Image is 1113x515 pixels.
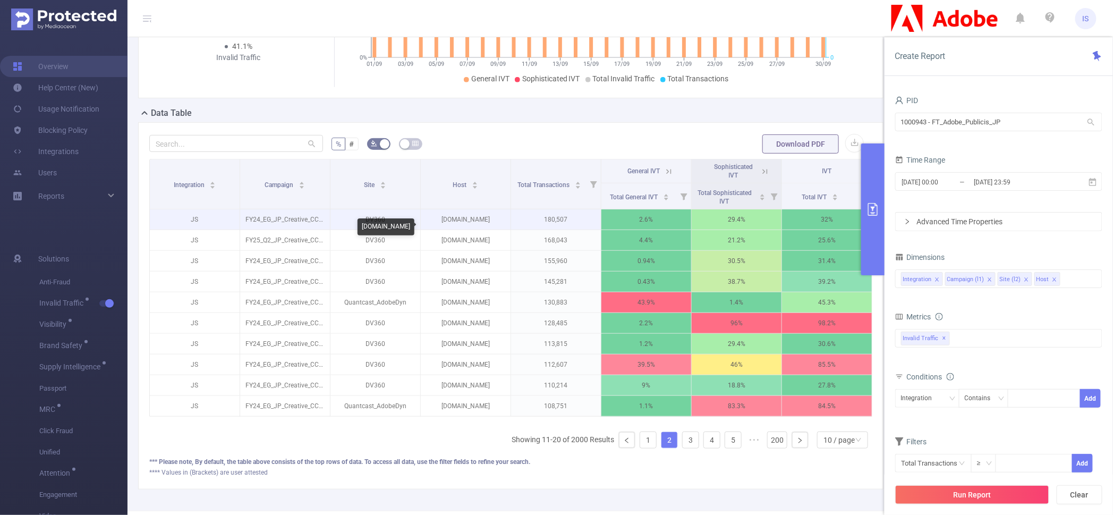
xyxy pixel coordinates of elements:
li: Campaign (l1) [945,272,996,286]
div: Sort [209,180,216,187]
p: 29.4% [692,209,781,230]
span: Total Transactions [517,181,571,189]
p: DV360 [330,230,420,250]
p: 25.6% [782,230,872,250]
a: 5 [725,432,741,448]
i: icon: caret-down [575,184,581,188]
p: 39.2% [782,272,872,292]
i: Filter menu [676,183,691,209]
i: icon: close [1052,277,1057,283]
p: 0.43% [601,272,691,292]
p: 30.5% [692,251,781,271]
span: Unified [39,442,128,463]
i: icon: table [412,140,419,147]
p: JS [150,292,240,313]
p: 130,883 [511,292,601,313]
a: Users [13,162,57,183]
p: Quantcast_AdobeDyn [330,292,420,313]
span: MRC [39,406,59,413]
i: icon: caret-up [210,180,216,183]
div: ≥ [977,454,988,472]
button: Add [1080,389,1101,408]
button: Download PDF [762,134,839,154]
i: icon: down [998,395,1005,403]
i: icon: caret-up [832,192,838,196]
tspan: 09/09 [491,61,506,67]
i: icon: close [987,277,992,283]
i: icon: left [624,437,630,444]
p: FY24_EG_JP_Creative_CCM_Acquisition [227182] [240,334,330,354]
i: icon: caret-up [299,180,305,183]
li: Integration [901,272,943,286]
i: icon: caret-down [210,184,216,188]
i: icon: caret-down [663,196,669,199]
button: Add [1072,454,1093,472]
li: 200 [767,432,787,449]
a: Blocking Policy [13,120,88,141]
tspan: 0% [360,54,367,61]
p: [DOMAIN_NAME] [421,396,511,416]
span: General IVT [628,167,660,175]
p: [DOMAIN_NAME] [421,292,511,313]
p: 113,815 [511,334,601,354]
span: Supply Intelligence [39,363,104,370]
span: Host [453,181,469,189]
p: [DOMAIN_NAME] [421,251,511,271]
div: Campaign (l1) [947,273,984,286]
i: Filter menu [586,159,601,209]
p: 39.5% [601,354,691,375]
span: Invalid Traffic [39,299,87,307]
p: FY24_EG_JP_Creative_CCM_Acquisition [227182] [240,396,330,416]
p: DV360 [330,209,420,230]
p: 180,507 [511,209,601,230]
p: JS [150,230,240,250]
div: 10 / page [823,432,855,448]
p: Quantcast_AdobeDyn [330,396,420,416]
p: 0.94% [601,251,691,271]
p: 96% [692,313,781,333]
p: FY24_EG_JP_Creative_CCM_Acquisition [227182] [240,272,330,292]
i: icon: info-circle [947,373,954,381]
p: 2.6% [601,209,691,230]
a: 3 [683,432,699,448]
span: Brand Safety [39,342,86,349]
p: 18.8% [692,375,781,395]
div: icon: rightAdvanced Time Properties [896,213,1102,231]
span: Dimensions [895,253,945,261]
span: Sophisticated IVT [522,74,580,83]
p: 84.5% [782,396,872,416]
a: Reports [38,185,64,207]
p: 98.2% [782,313,872,333]
span: Site [364,181,377,189]
p: 112,607 [511,354,601,375]
span: Solutions [38,248,69,269]
i: icon: caret-down [380,184,386,188]
div: [DOMAIN_NAME] [358,218,414,235]
tspan: 23/09 [708,61,723,67]
p: 46% [692,354,781,375]
i: icon: info-circle [936,313,943,320]
li: 4 [703,432,720,449]
tspan: 17/09 [615,61,630,67]
span: Filters [895,437,927,446]
p: FY24_EG_JP_Creative_CCM_Acquisition [227182] [240,313,330,333]
li: Previous Page [618,432,635,449]
span: Engagement [39,484,128,505]
div: Integration [901,390,940,407]
p: 128,485 [511,313,601,333]
li: Next Page [792,432,809,449]
p: 31.4% [782,251,872,271]
p: 21.2% [692,230,781,250]
p: [DOMAIN_NAME] [421,375,511,395]
input: Search... [149,135,323,152]
p: 1.1% [601,396,691,416]
p: 30.6% [782,334,872,354]
span: Total General IVT [610,193,659,201]
i: icon: right [797,437,803,444]
p: [DOMAIN_NAME] [421,272,511,292]
a: 2 [661,432,677,448]
p: DV360 [330,354,420,375]
p: JS [150,396,240,416]
div: **** Values in (Brackets) are user attested [149,468,872,477]
p: [DOMAIN_NAME] [421,230,511,250]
